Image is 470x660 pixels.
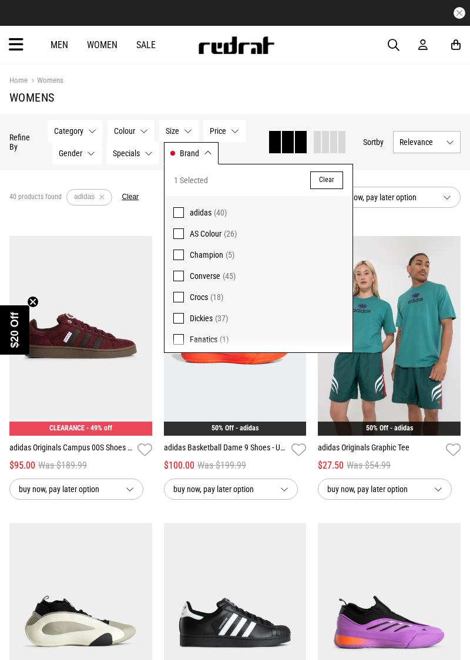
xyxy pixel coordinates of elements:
span: Dickies [190,314,213,323]
a: Men [51,39,68,50]
span: (45) [223,271,236,281]
span: buy now, pay later option [19,482,116,496]
span: Category [54,126,83,136]
a: adidas Originals Campus 00S Shoes - Unisex [9,442,133,459]
a: Sale [136,39,156,50]
span: Was $54.99 [347,459,391,473]
span: (40) [214,208,227,217]
img: Adidas Originals Graphic Tee in Green [318,236,461,436]
img: Redrat logo [197,36,275,54]
button: buy now, pay later option [318,479,452,500]
span: - 49% off [86,424,112,432]
span: 40 products found [9,193,62,202]
span: Crocs [190,292,208,302]
div: Brand [164,164,353,353]
img: Adidas Originals Campus 00s Shoes - Unisex in Maroon [9,236,152,436]
a: Home [9,76,28,85]
span: adidas [74,193,95,201]
button: Clear [122,193,139,202]
button: Remove filter [95,189,109,206]
button: Brand [164,142,219,164]
h1: Womens [9,90,461,105]
span: Converse [190,271,220,281]
a: 50% Off - adidas [211,424,258,432]
button: Price [203,120,246,142]
iframe: Customer reviews powered by Trustpilot [147,7,323,19]
button: buy now, pay later option [327,187,461,208]
button: Relevance [393,131,461,153]
a: Women [87,39,117,50]
button: Open LiveChat chat widget [9,5,45,40]
span: (37) [215,314,228,323]
a: Womens [28,76,63,87]
button: Sortby [363,135,384,149]
span: Was $199.99 [197,459,246,473]
span: Relevance [399,137,441,147]
button: Clear [310,171,343,189]
span: (26) [224,229,237,238]
button: buy now, pay later option [164,479,298,500]
span: Fanatics [190,335,217,344]
span: buy now, pay later option [336,190,434,204]
span: Colour [114,126,135,136]
span: (5) [226,250,234,260]
span: adidas [190,208,211,217]
p: Refine By [9,133,30,151]
button: Gender [52,142,102,164]
span: Champion [190,250,223,260]
span: $20 Off [9,312,21,348]
button: Colour [108,120,155,142]
span: buy now, pay later option [327,482,425,496]
span: buy now, pay later option [173,482,271,496]
span: CLEARANCE [49,424,85,432]
a: adidas Basketball Dame 9 Shoes - Unisex [164,442,287,459]
a: 50% Off - adidas [366,424,413,432]
button: Close teaser [27,296,39,308]
span: Specials [113,149,140,158]
button: Category [48,120,103,142]
span: (1) [220,335,229,344]
span: Was $189.99 [38,459,87,473]
span: 1 Selected [174,173,208,187]
a: adidas Originals Graphic Tee [318,442,441,459]
span: Size [166,126,179,136]
span: AS Colour [190,229,221,238]
span: by [376,137,384,147]
span: (18) [210,292,223,302]
button: buy now, pay later option [9,479,143,500]
span: $95.00 [9,459,35,473]
button: Specials [106,142,159,164]
span: Price [210,126,226,136]
span: Brand [180,149,199,158]
span: Gender [59,149,82,158]
span: $100.00 [164,459,194,473]
button: Size [159,120,199,142]
span: $27.50 [318,459,344,473]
